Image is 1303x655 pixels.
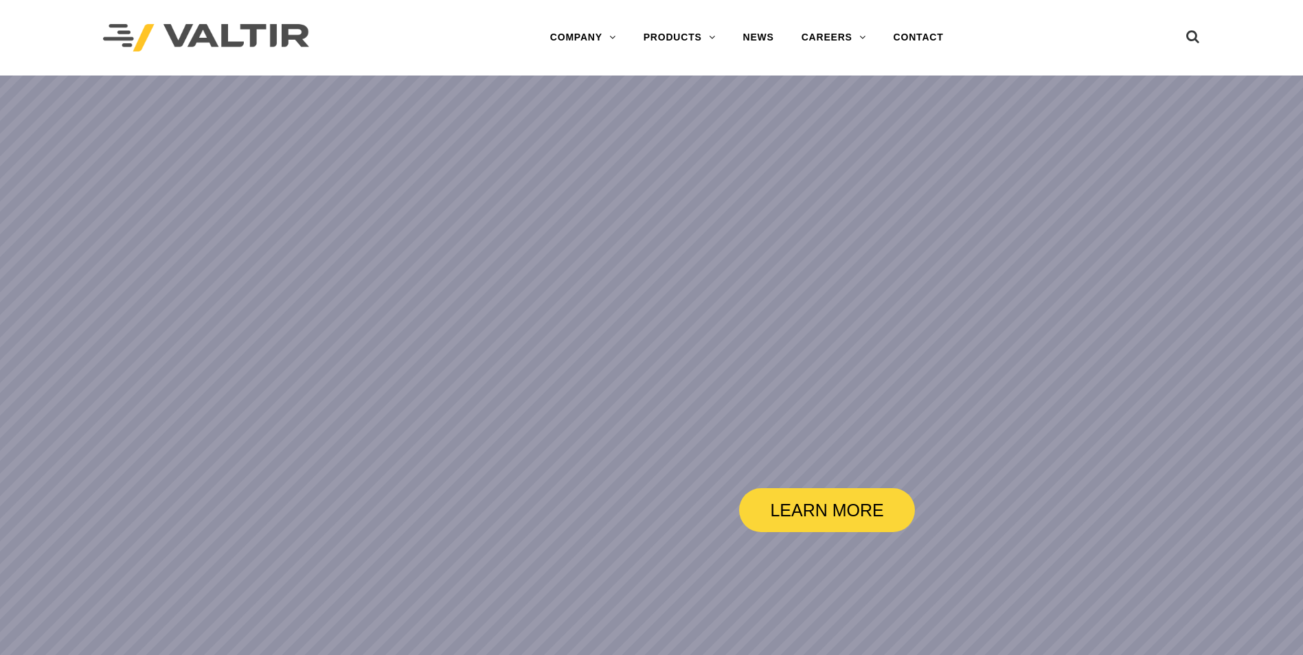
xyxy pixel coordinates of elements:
[729,24,788,51] a: NEWS
[630,24,729,51] a: PRODUCTS
[103,24,309,52] img: Valtir
[788,24,880,51] a: CAREERS
[536,24,630,51] a: COMPANY
[880,24,958,51] a: CONTACT
[739,488,915,532] a: LEARN MORE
